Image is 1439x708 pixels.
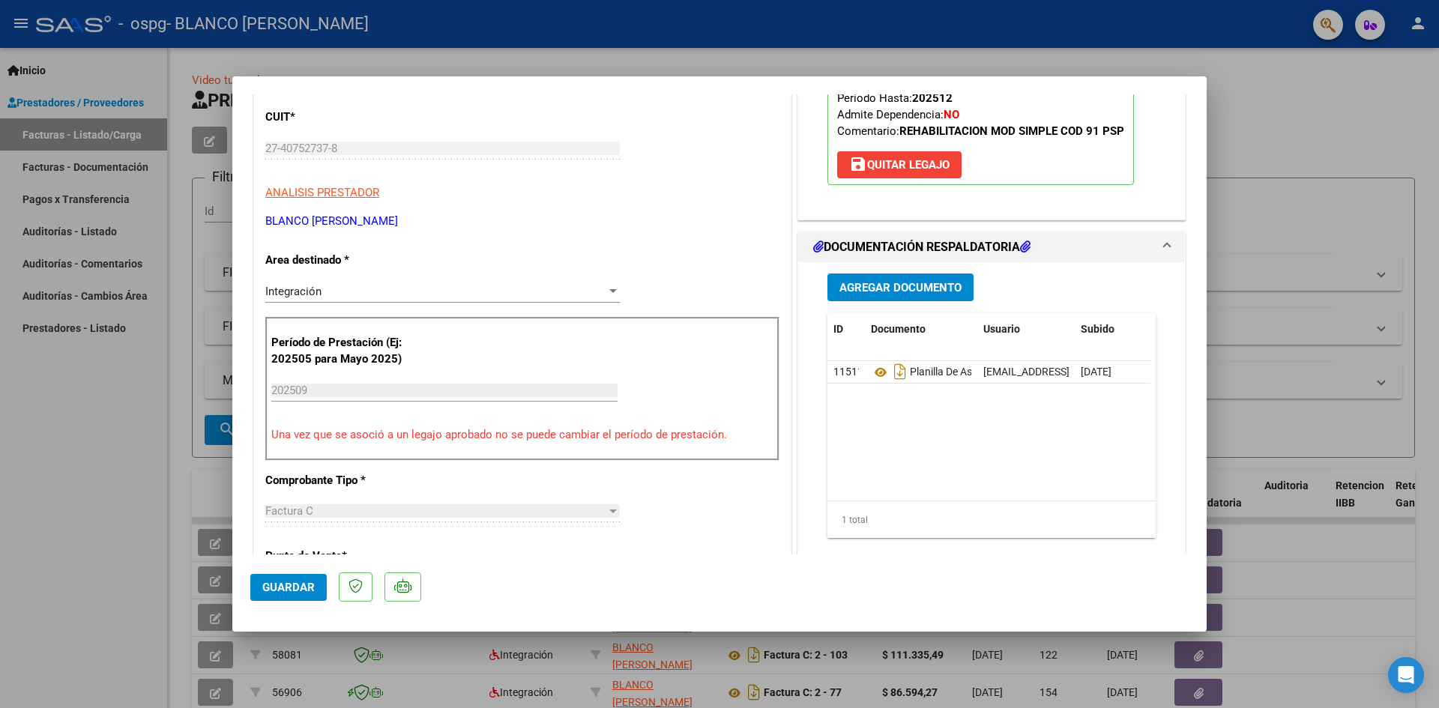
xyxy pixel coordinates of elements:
[849,158,950,172] span: Quitar Legajo
[890,360,910,384] i: Descargar documento
[944,108,959,121] strong: NO
[977,313,1075,345] datatable-header-cell: Usuario
[871,323,926,335] span: Documento
[265,186,379,199] span: ANALISIS PRESTADOR
[271,334,422,368] p: Período de Prestación (Ej: 202505 para Mayo 2025)
[912,91,953,105] strong: 202512
[837,124,1124,138] span: Comentario:
[265,252,420,269] p: Area destinado *
[983,323,1020,335] span: Usuario
[899,124,1124,138] strong: REHABILITACION MOD SIMPLE COD 91 PSP
[827,501,1156,539] div: 1 total
[833,366,863,378] span: 11511
[849,155,867,173] mat-icon: save
[865,313,977,345] datatable-header-cell: Documento
[1075,313,1150,345] datatable-header-cell: Subido
[1150,313,1225,345] datatable-header-cell: Acción
[1388,657,1424,693] div: Open Intercom Messenger
[1081,366,1111,378] span: [DATE]
[983,366,1237,378] span: [EMAIL_ADDRESS][DOMAIN_NAME] - [PERSON_NAME]
[250,574,327,601] button: Guardar
[837,42,1124,138] span: CUIL: Nombre y Apellido: Período Desde: Período Hasta: Admite Dependencia:
[265,548,420,565] p: Punto de Venta
[265,285,322,298] span: Integración
[262,581,315,594] span: Guardar
[833,323,843,335] span: ID
[871,366,1008,378] span: Planilla De Asistencia
[265,472,420,489] p: Comprobante Tipo *
[798,262,1185,573] div: DOCUMENTACIÓN RESPALDATORIA
[271,426,773,444] p: Una vez que se asoció a un legajo aprobado no se puede cambiar el período de prestación.
[1081,323,1114,335] span: Subido
[265,109,420,126] p: CUIT
[839,281,962,294] span: Agregar Documento
[813,238,1031,256] h1: DOCUMENTACIÓN RESPALDATORIA
[837,151,962,178] button: Quitar Legajo
[265,213,779,230] p: BLANCO [PERSON_NAME]
[827,273,974,301] button: Agregar Documento
[798,232,1185,262] mat-expansion-panel-header: DOCUMENTACIÓN RESPALDATORIA
[827,313,865,345] datatable-header-cell: ID
[265,504,313,518] span: Factura C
